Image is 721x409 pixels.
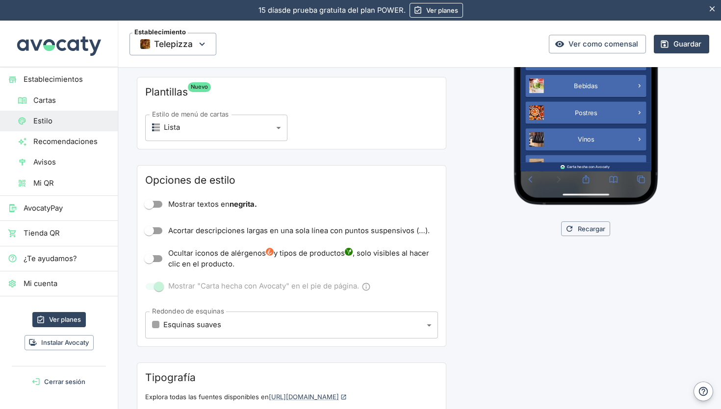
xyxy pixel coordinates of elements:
[24,74,110,85] span: Establecimientos
[694,382,713,401] button: Ayuda y contacto
[258,5,406,16] p: de prueba gratuita del plan POWER.
[25,335,94,350] button: Instalar Avocaty
[90,267,128,280] span: Postres
[269,393,347,401] a: [URL][DOMAIN_NAME]
[129,33,216,55] span: Telepizza
[359,280,373,294] button: ¿Por qué no se puede desactivar?
[704,0,721,18] button: Esconder aviso
[8,255,209,292] a: Postres
[145,371,438,385] h2: Tipografía
[68,178,150,191] span: Carta de comida
[230,200,257,209] strong: negrita.
[154,37,193,51] span: Telepizza
[8,344,209,381] a: Menú del día
[15,21,103,67] img: Avocaty
[67,361,74,367] img: Avocaty logo
[168,225,430,236] span: Acortar descripciones largas en una sola línea con puntos suspensivos (…).
[8,211,209,247] a: Bebidas
[140,39,150,49] img: Thumbnail
[4,374,114,389] button: Cerrar sesión
[152,320,422,330] div: Esquinas suaves
[145,173,438,187] h2: Opciones de estilo
[33,116,110,126] span: Estilo
[33,178,110,189] span: Mi QR
[258,6,282,15] span: 15 días
[410,3,463,18] a: Ver planes
[33,157,110,168] span: Avisos
[549,35,646,53] a: Ver como comensal
[95,312,123,324] span: Vinos
[561,221,610,237] button: Recargar
[168,280,373,294] span: Mostrar "Carta hecha con Avocaty" en el pie de página.
[89,223,129,235] span: Bebidas
[8,121,209,135] h1: Telepizza
[24,203,110,214] span: AvocatyPay
[152,307,224,316] label: Redondeo de esquinas
[8,166,209,203] a: Carta de comida
[33,136,110,147] span: Recomendaciones
[24,253,110,264] span: ¿Te ayudamos?
[8,9,36,19] span: Telepizza
[188,82,211,92] span: Nuevo
[24,228,110,239] span: Tienda QR
[168,199,257,210] span: Mostrar textos en
[152,110,229,119] label: Estilo de menú de cartas
[177,88,213,105] button: Info
[32,312,86,327] a: Ver planes
[152,321,159,328] div: Icono con esquinas
[33,95,110,106] span: Cartas
[145,385,438,402] p: Explora todas las fuentes disponibles en
[145,85,188,107] span: Beta
[145,85,188,99] h2: Plantillas
[24,278,110,289] span: Mi cuenta
[132,29,188,35] span: Establecimiento
[8,300,209,337] a: Vinos
[654,35,709,53] button: Guardar
[129,33,216,55] button: EstablecimientoThumbnailTelepizza
[152,123,160,131] div: Icono de lista
[152,122,272,133] div: Lista
[168,248,430,270] span: Ocultar iconos de alérgenos y tipos de productos , solo visibles al hacer clic en el producto.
